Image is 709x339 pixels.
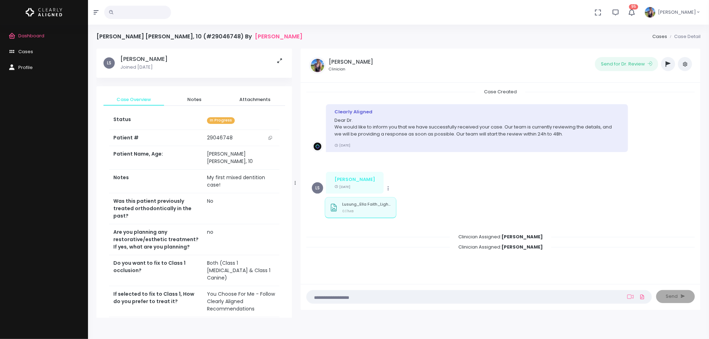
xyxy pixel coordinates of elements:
span: LS [312,182,323,194]
h5: [PERSON_NAME] [120,56,168,63]
a: [PERSON_NAME] [255,33,302,40]
b: [PERSON_NAME] [501,244,543,250]
button: Send for Dr. Review [595,57,658,71]
span: Profile [18,64,33,71]
th: If selected to fix to Class 1, How do you prefer to treat it? [109,286,203,317]
th: Was this patient previously treated orthodontically in the past? [109,193,203,224]
td: 29046748 [203,130,280,146]
td: No [203,193,280,224]
td: You Choose For Me - Follow Clearly Aligned Recommendations [203,286,280,317]
h4: [PERSON_NAME] [PERSON_NAME], 10 (#29046748) By [96,33,302,40]
b: [PERSON_NAME] [501,233,543,240]
small: 0.17MB [342,209,353,213]
span: 95 [629,4,638,10]
small: [DATE] [334,184,350,189]
small: Clinician [329,67,373,72]
span: Clinician Assigned: [450,231,551,242]
p: Joined [DATE] [120,64,168,71]
td: [PERSON_NAME] [PERSON_NAME], 10 [203,146,280,170]
th: Patient # [109,130,203,146]
span: Cases [18,48,33,55]
img: Header Avatar [644,6,657,19]
div: [PERSON_NAME] [334,176,375,183]
div: scrollable content [96,49,292,318]
p: Lusung_Ella Faith_Light box(1)_P1_20250730_080734.jpg [342,202,391,207]
span: Notes [170,96,219,103]
td: My first mixed dentition case! [203,169,280,193]
td: no [203,224,280,255]
th: Are you planning any restorative/esthetic treatment? If yes, what are you planning? [109,224,203,255]
span: Attachments [230,96,280,103]
th: Do you want to fix to Class 1 occlusion? [109,255,203,286]
span: Dashboard [18,32,44,39]
th: Status [109,112,203,130]
span: Case Created [476,86,525,97]
th: Notes [109,169,203,193]
a: Add Loom Video [626,294,635,300]
li: Case Detail [667,33,701,40]
td: Both (Class 1 [MEDICAL_DATA] & Class 1 Canine) [203,255,280,286]
div: scrollable content [306,88,695,277]
span: In Progress [207,117,235,124]
span: Case Overview [109,96,158,103]
div: Clearly Aligned [334,108,620,115]
span: Clinician Assigned: [450,241,551,252]
p: Dear Dr. We would like to inform you that we have successfully received your case. Our team is cu... [334,117,620,138]
small: [DATE] [334,143,350,147]
img: Logo Horizontal [26,5,62,20]
th: Patient Name, Age: [109,146,203,170]
span: LS [103,57,115,69]
a: Add Files [638,290,646,303]
h5: [PERSON_NAME] [329,59,373,65]
span: [PERSON_NAME] [658,9,696,16]
a: Cases [652,33,667,40]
